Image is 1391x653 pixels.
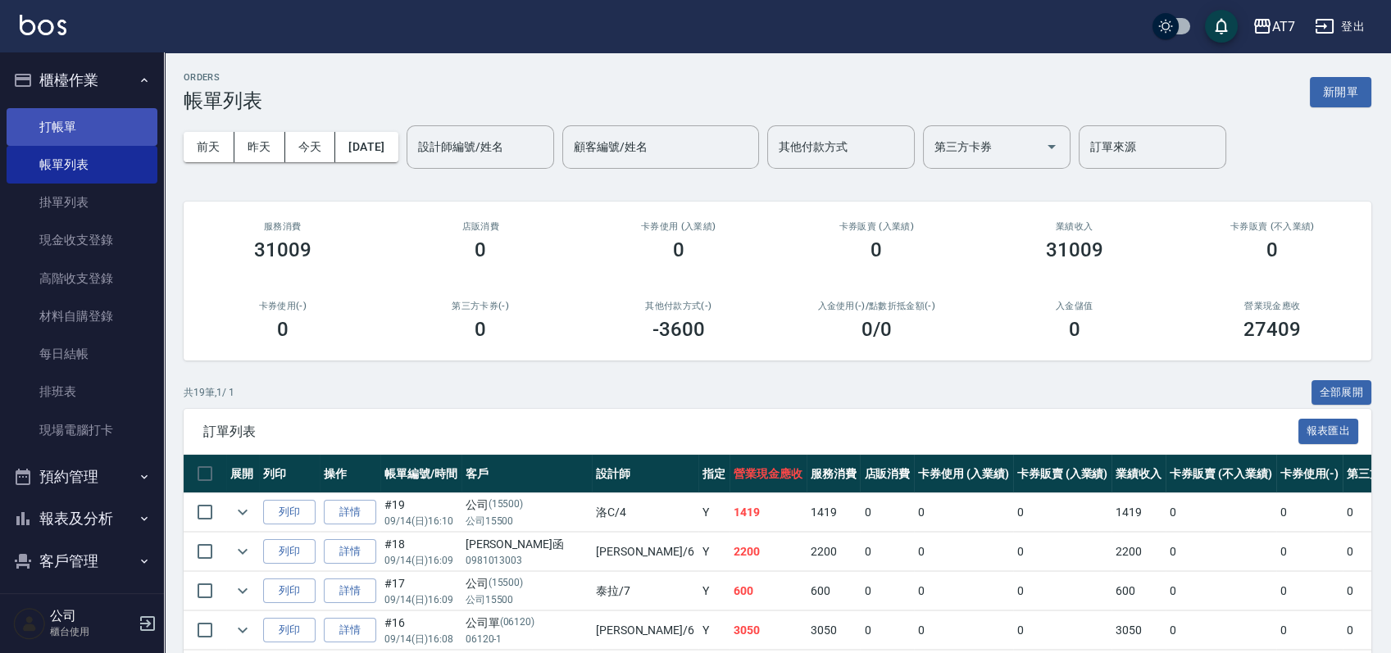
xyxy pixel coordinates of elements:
[995,301,1154,311] h2: 入金儲值
[7,184,157,221] a: 掛單列表
[226,455,259,493] th: 展開
[592,455,698,493] th: 設計師
[320,455,380,493] th: 操作
[7,456,157,498] button: 預約管理
[7,59,157,102] button: 櫃檯作業
[1166,611,1275,650] td: 0
[798,301,957,311] h2: 入金使用(-) /點數折抵金額(-)
[914,611,1013,650] td: 0
[50,608,134,624] h5: 公司
[234,132,285,162] button: 昨天
[698,533,730,571] td: Y
[730,455,807,493] th: 營業現金應收
[1276,455,1343,493] th: 卡券使用(-)
[277,318,289,341] h3: 0
[285,132,336,162] button: 今天
[652,318,705,341] h3: -3600
[1013,455,1112,493] th: 卡券販賣 (入業績)
[20,15,66,35] img: Logo
[380,455,461,493] th: 帳單編號/時間
[380,572,461,610] td: #17
[1166,455,1275,493] th: 卡券販賣 (不入業績)
[466,514,588,528] p: 公司15500
[263,500,316,525] button: 列印
[184,132,234,162] button: 前天
[1193,301,1352,311] h2: 營業現金應收
[1298,419,1359,444] button: 報表匯出
[1111,493,1166,532] td: 1419
[203,301,362,311] h2: 卡券使用(-)
[7,108,157,146] a: 打帳單
[914,493,1013,532] td: 0
[324,500,376,525] a: 詳情
[324,618,376,643] a: 詳情
[7,297,157,335] a: 材料自購登錄
[1266,238,1278,261] h3: 0
[861,318,892,341] h3: 0 /0
[592,572,698,610] td: 泰拉 /7
[1276,533,1343,571] td: 0
[230,578,255,603] button: expand row
[466,632,588,646] p: 06120-1
[475,318,486,341] h3: 0
[263,618,316,643] button: 列印
[807,572,861,610] td: 600
[599,301,758,311] h2: 其他付款方式(-)
[1069,318,1080,341] h3: 0
[380,533,461,571] td: #18
[402,221,561,232] h2: 店販消費
[807,533,861,571] td: 2200
[860,533,914,571] td: 0
[1166,572,1275,610] td: 0
[263,578,316,604] button: 列印
[489,497,524,514] p: (15500)
[698,493,730,532] td: Y
[466,592,588,607] p: 公司15500
[184,89,262,112] h3: 帳單列表
[7,335,157,373] a: 每日結帳
[263,539,316,565] button: 列印
[7,540,157,583] button: 客戶管理
[1246,10,1302,43] button: AT7
[384,514,457,528] p: 09/14 (日) 16:10
[335,132,398,162] button: [DATE]
[730,533,807,571] td: 2200
[592,493,698,532] td: 洛C /4
[466,536,588,553] div: [PERSON_NAME]函
[914,455,1013,493] th: 卡券使用 (入業績)
[698,611,730,650] td: Y
[1013,611,1112,650] td: 0
[1298,423,1359,438] a: 報表匯出
[1311,380,1372,406] button: 全部展開
[7,221,157,259] a: 現金收支登錄
[384,632,457,646] p: 09/14 (日) 16:08
[1205,10,1238,43] button: save
[871,238,882,261] h3: 0
[914,572,1013,610] td: 0
[860,493,914,532] td: 0
[1272,16,1295,37] div: AT7
[592,611,698,650] td: [PERSON_NAME] /6
[599,221,758,232] h2: 卡券使用 (入業績)
[914,533,1013,571] td: 0
[1243,318,1301,341] h3: 27409
[807,493,861,532] td: 1419
[1046,238,1103,261] h3: 31009
[500,614,535,632] p: (06120)
[402,301,561,311] h2: 第三方卡券(-)
[184,72,262,83] h2: ORDERS
[7,260,157,297] a: 高階收支登錄
[324,539,376,565] a: 詳情
[1111,572,1166,610] td: 600
[860,572,914,610] td: 0
[259,455,320,493] th: 列印
[489,575,524,592] p: (15500)
[7,373,157,410] a: 排班表
[1111,533,1166,571] td: 2200
[466,553,588,568] p: 0981013003
[1013,493,1112,532] td: 0
[254,238,311,261] h3: 31009
[384,553,457,568] p: 09/14 (日) 16:09
[1111,455,1166,493] th: 業績收入
[1013,533,1112,571] td: 0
